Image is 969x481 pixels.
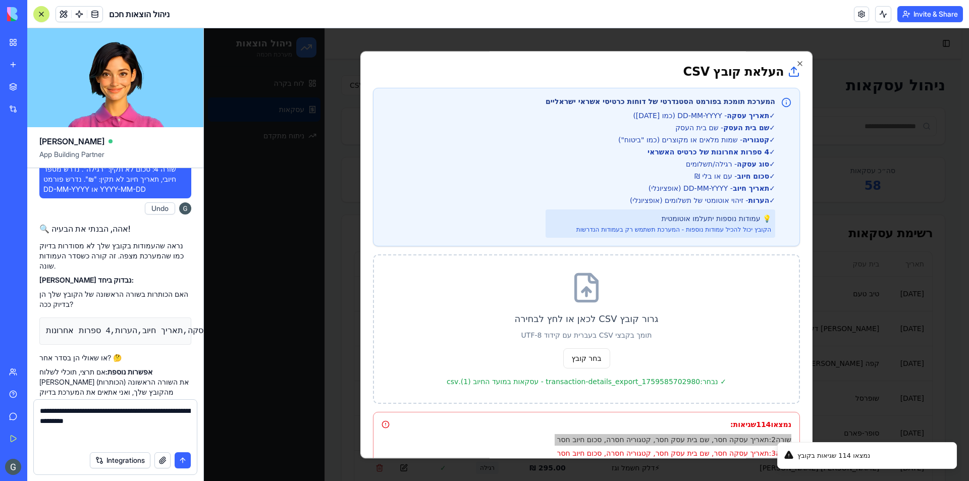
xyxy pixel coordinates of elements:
[342,143,571,153] p: ✓ - עם או בלי ₪
[192,391,587,402] p: נמצאו 114 שגיאות:
[342,131,571,141] p: ✓ - רגילה/תשלומים
[342,82,571,92] p: ✓ - DD-MM-YYYY (כמו [DATE])
[39,367,191,407] p: אם תרצי, תוכלי לשלוח [PERSON_NAME] את השורה הראשונה (הכותרות) מהקובץ שלך, ואני אתאים את המערכת בד...
[533,144,565,152] strong: סכום חיוב
[39,223,191,235] h2: 🔍 אהה, הבנתי את הבעיה!
[346,197,567,205] p: הקובץ יכול להכיל עמודות נוספות - המערכת תשתמש רק בעמודות הנדרשות
[186,348,579,358] p: ✓ נבחר: transaction-details_export_1759585702980 - עסקאות במועד החיוב (1).csv
[192,406,587,418] p: שורה 2 : תאריך עסקה חסר, שם בית עסק חסר, קטגוריה חסרה, סכום חיוב חסר
[90,452,150,468] button: Integrations
[342,68,571,78] p: המערכת תומכת בפורמט הסטנדרטי של דוחות כרטיסי אשראי ישראליים
[5,459,21,475] img: ACg8ocJh8S8KHPE7H5A_ovVCZxxrP21whCCW4hlpnAkGUnwonr4SGg=s96-c
[46,327,408,336] code: תאריך עסקה,שם בית העסק,קטגוריה,סכום חיוב,סוג עסקה,תאריך חיוב,הערות,4 ספרות אחרונות
[342,106,571,117] p: ✓ - שמות מלאים או מקוצרים (כמו "ביטוח")
[39,353,191,363] p: או שאולי הן בסדר אחר? 🤔
[145,202,175,215] button: Undo
[39,135,104,147] span: [PERSON_NAME]
[192,419,587,431] p: שורה 3 : תאריך עסקה חסר, שם בית עסק חסר, קטגוריה חסרה, סכום חיוב חסר
[105,367,152,376] strong: אפשרות נוספת:
[342,119,571,129] p: ✓
[39,289,191,309] p: האם הכותרות בשורה הראשונה של הקובץ שלך הן בדיוק ככה?
[529,156,565,164] strong: תאריך חיוב
[39,149,191,168] span: App Building Partner
[523,83,565,91] strong: תאריך עסקה
[342,155,571,165] p: ✓ - DD-MM-YYYY (אופציונלי)
[43,164,187,194] span: שורה 4: סכום לא תקין: "רגילה". נדרש מספר חיובי, תאריך חיוב לא תקין: "₪". נדרש פורמט DD-MM-YYYY או...
[179,202,191,215] img: ACg8ocJh8S8KHPE7H5A_ovVCZxxrP21whCCW4hlpnAkGUnwonr4SGg=s96-c
[186,284,579,298] p: גרור קובץ CSV לכאן או לחץ לבחירה
[7,7,70,21] img: logo
[342,94,571,104] p: ✓ - שם בית העסק
[109,8,170,20] span: ניהול הוצאות חכם
[539,108,565,116] strong: קטגוריה
[346,185,567,195] p: 💡 עמודות נוספות יתעלמו אוטומטית
[39,276,134,284] strong: [PERSON_NAME] נבדוק ביחד:
[39,241,191,271] p: נראה שהעמודות בקובץ שלך לא מסודרות בדיוק כמו שהמערכת מצפה. זה קורה כשסדר העמודות שונה.
[519,95,565,103] strong: שם בית העסק
[342,167,571,177] p: ✓ - זיהוי אוטומטי של תשלומים (אופציונלי)
[545,168,566,176] strong: הערות
[169,35,596,51] h2: העלאת קובץ CSV
[186,302,579,312] p: תומך בקבצי CSV בעברית עם קידוד UTF-8
[359,320,406,340] span: בחר קובץ
[533,132,565,140] strong: סוג עסקה
[897,6,963,22] button: Invite & Share
[444,120,565,128] strong: 4 ספרות אחרונות של כרטיס האשראי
